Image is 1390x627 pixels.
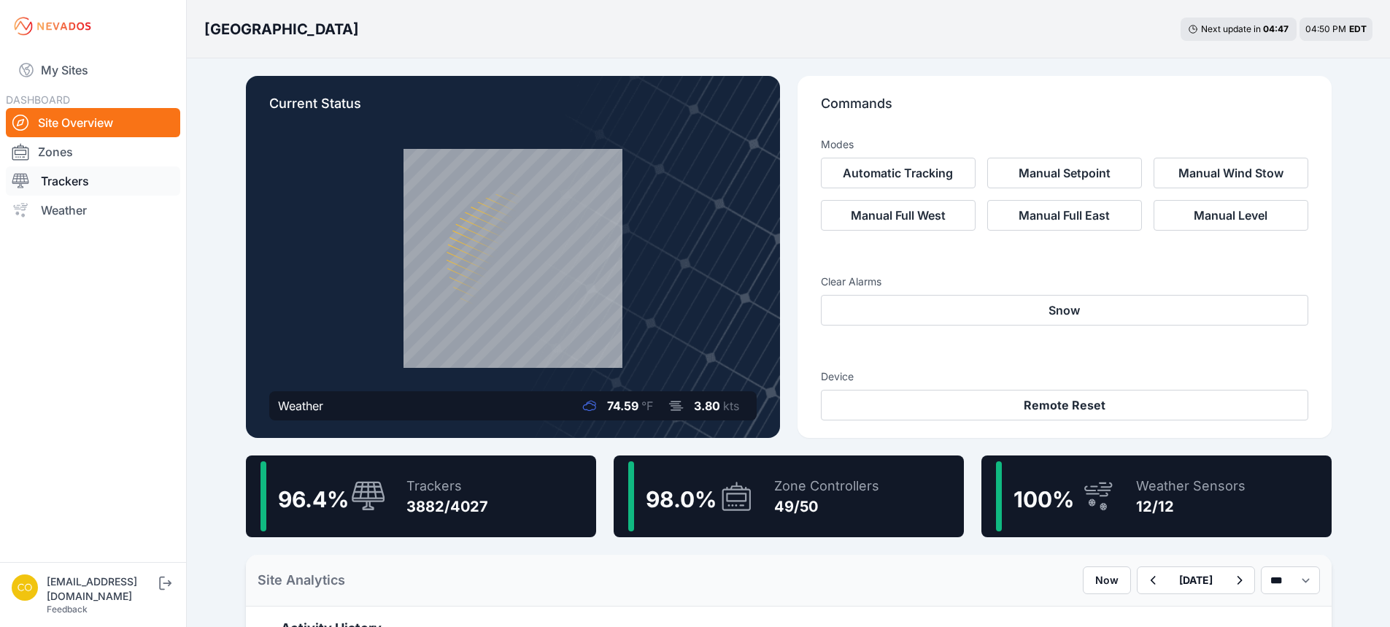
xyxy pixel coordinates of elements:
[204,10,359,48] nav: Breadcrumb
[1167,567,1224,593] button: [DATE]
[774,496,879,517] div: 49/50
[987,200,1142,231] button: Manual Full East
[6,166,180,196] a: Trackers
[258,570,345,591] h2: Site Analytics
[406,496,488,517] div: 3882/4027
[204,19,359,39] h3: [GEOGRAPHIC_DATA]
[1083,566,1131,594] button: Now
[821,200,976,231] button: Manual Full West
[641,399,653,413] span: °F
[1201,23,1261,34] span: Next update in
[6,108,180,137] a: Site Overview
[6,137,180,166] a: Zones
[821,295,1308,326] button: Snow
[47,574,156,604] div: [EMAIL_ADDRESS][DOMAIN_NAME]
[821,158,976,188] button: Automatic Tracking
[246,455,596,537] a: 96.4%Trackers3882/4027
[821,390,1308,420] button: Remote Reset
[723,399,739,413] span: kts
[614,455,964,537] a: 98.0%Zone Controllers49/50
[1349,23,1367,34] span: EDT
[406,476,488,496] div: Trackers
[821,369,1308,384] h3: Device
[1136,476,1246,496] div: Weather Sensors
[6,196,180,225] a: Weather
[1154,158,1308,188] button: Manual Wind Stow
[646,486,717,512] span: 98.0 %
[607,399,638,413] span: 74.59
[981,455,1332,537] a: 100%Weather Sensors12/12
[694,399,720,413] span: 3.80
[821,137,854,152] h3: Modes
[1154,200,1308,231] button: Manual Level
[278,397,323,415] div: Weather
[1013,486,1074,512] span: 100 %
[12,574,38,601] img: controlroomoperator@invenergy.com
[6,93,70,106] span: DASHBOARD
[1305,23,1346,34] span: 04:50 PM
[1136,496,1246,517] div: 12/12
[47,604,88,615] a: Feedback
[821,93,1308,126] p: Commands
[821,274,1308,289] h3: Clear Alarms
[987,158,1142,188] button: Manual Setpoint
[269,93,757,126] p: Current Status
[12,15,93,38] img: Nevados
[6,53,180,88] a: My Sites
[278,486,349,512] span: 96.4 %
[1263,23,1289,35] div: 04 : 47
[774,476,879,496] div: Zone Controllers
